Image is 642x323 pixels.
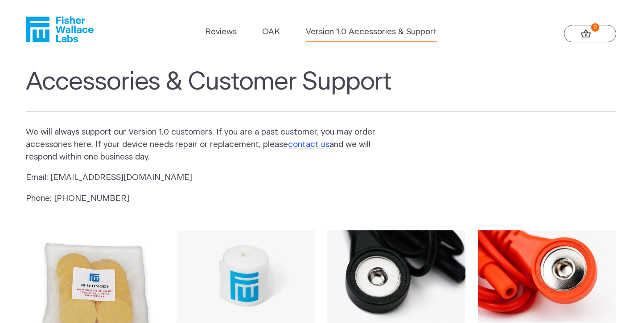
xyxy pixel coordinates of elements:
p: Phone: [PHONE_NUMBER] [26,192,390,205]
a: 0 [564,25,617,43]
h1: Accessories & Customer Support [26,67,617,112]
p: We will always support our Version 1.0 customers. If you are a past customer, you may order acces... [26,126,390,164]
a: contact us [288,140,329,149]
a: OAK [262,26,280,38]
a: Fisher Wallace [26,16,94,42]
strong: 0 [591,23,600,32]
a: Reviews [205,26,237,38]
img: Replacement Black Lead Wire [327,230,465,323]
p: Email: [EMAIL_ADDRESS][DOMAIN_NAME] [26,172,390,184]
img: Replacement Red Lead Wire [478,230,616,323]
a: Version 1.0 Accessories & Support [306,26,437,38]
img: Replacement Velcro Headband [177,230,315,323]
